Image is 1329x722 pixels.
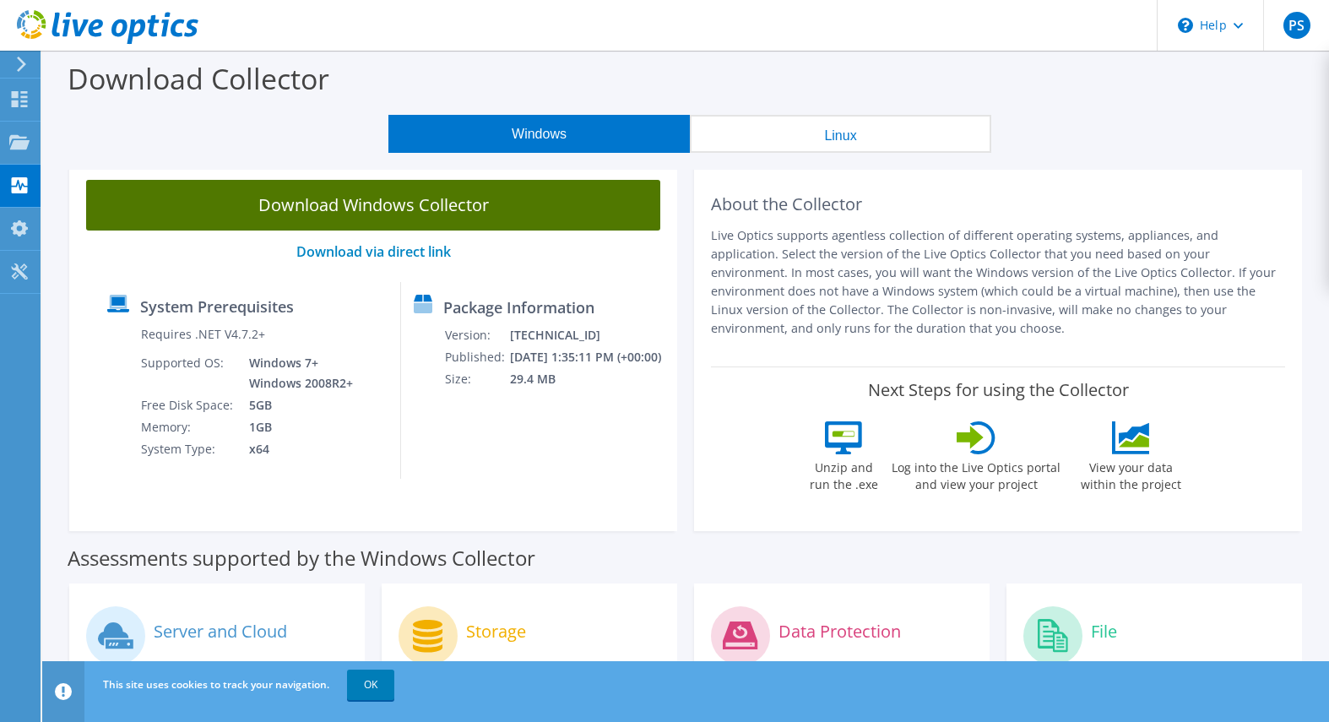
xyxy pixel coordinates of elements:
label: View your data within the project [1070,454,1191,493]
label: Storage [466,623,526,640]
label: Assessments supported by the Windows Collector [68,550,535,567]
label: Unzip and run the .exe [805,454,882,493]
td: System Type: [140,438,236,460]
td: Memory: [140,416,236,438]
label: Data Protection [778,623,901,640]
label: Requires .NET V4.7.2+ [141,326,265,343]
td: Size: [444,368,509,390]
label: Server and Cloud [154,623,287,640]
td: 1GB [236,416,356,438]
p: Live Optics supports agentless collection of different operating systems, appliances, and applica... [711,226,1285,338]
label: Next Steps for using the Collector [868,380,1129,400]
td: Version: [444,324,509,346]
label: File [1091,623,1117,640]
button: Linux [690,115,991,153]
label: Log into the Live Optics portal and view your project [891,454,1061,493]
td: Free Disk Space: [140,394,236,416]
span: PS [1283,12,1310,39]
h2: About the Collector [711,194,1285,214]
td: [TECHNICAL_ID] [509,324,670,346]
svg: \n [1178,18,1193,33]
td: Windows 7+ Windows 2008R2+ [236,352,356,394]
td: x64 [236,438,356,460]
td: 5GB [236,394,356,416]
span: This site uses cookies to track your navigation. [103,677,329,692]
td: Published: [444,346,509,368]
td: [DATE] 1:35:11 PM (+00:00) [509,346,670,368]
button: Windows [388,115,690,153]
label: System Prerequisites [140,298,294,315]
label: Package Information [443,299,594,316]
td: 29.4 MB [509,368,670,390]
td: Supported OS: [140,352,236,394]
a: OK [347,670,394,700]
a: Download Windows Collector [86,180,660,231]
a: Download via direct link [296,242,451,261]
label: Download Collector [68,59,329,98]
